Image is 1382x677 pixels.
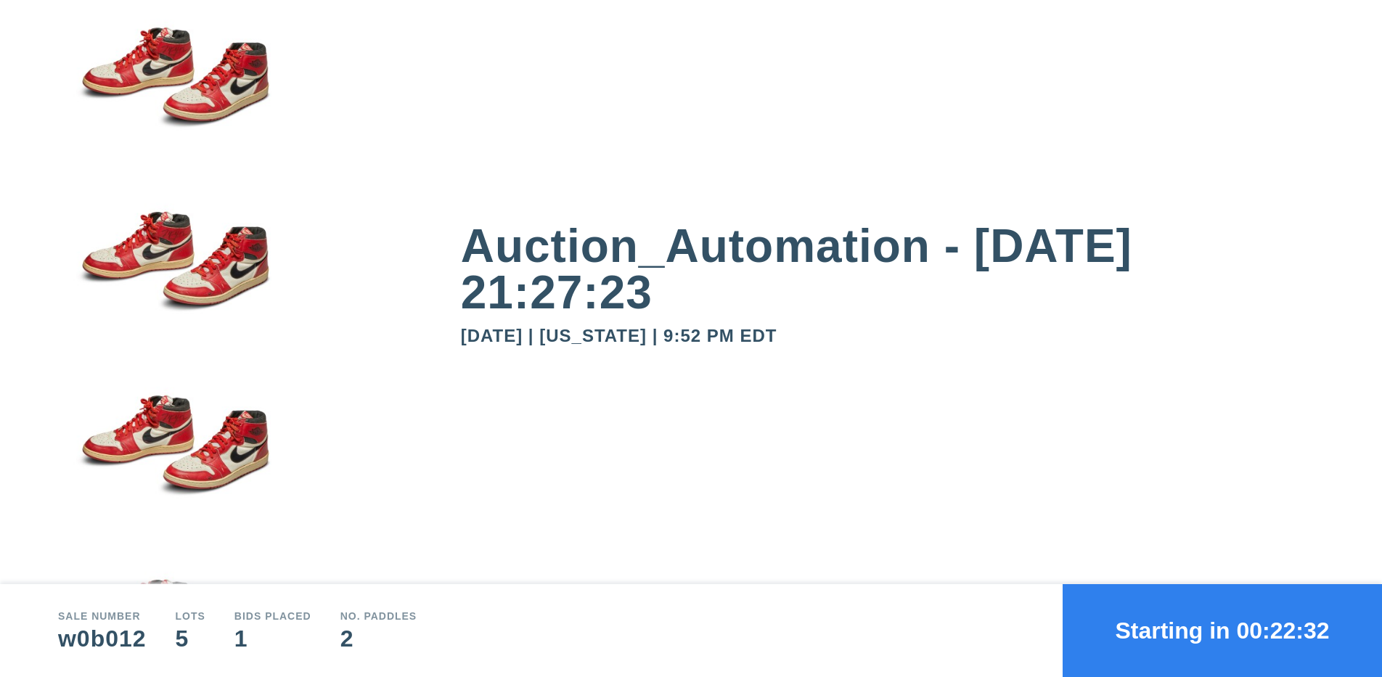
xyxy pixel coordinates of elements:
[58,6,290,190] img: small
[340,611,417,621] div: No. Paddles
[1063,584,1382,677] button: Starting in 00:22:32
[176,627,205,650] div: 5
[234,627,311,650] div: 1
[58,611,147,621] div: Sale number
[58,190,290,374] img: small
[340,627,417,650] div: 2
[176,611,205,621] div: Lots
[234,611,311,621] div: Bids Placed
[58,374,290,559] img: small
[461,223,1324,316] div: Auction_Automation - [DATE] 21:27:23
[58,627,147,650] div: w0b012
[461,327,1324,345] div: [DATE] | [US_STATE] | 9:52 PM EDT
